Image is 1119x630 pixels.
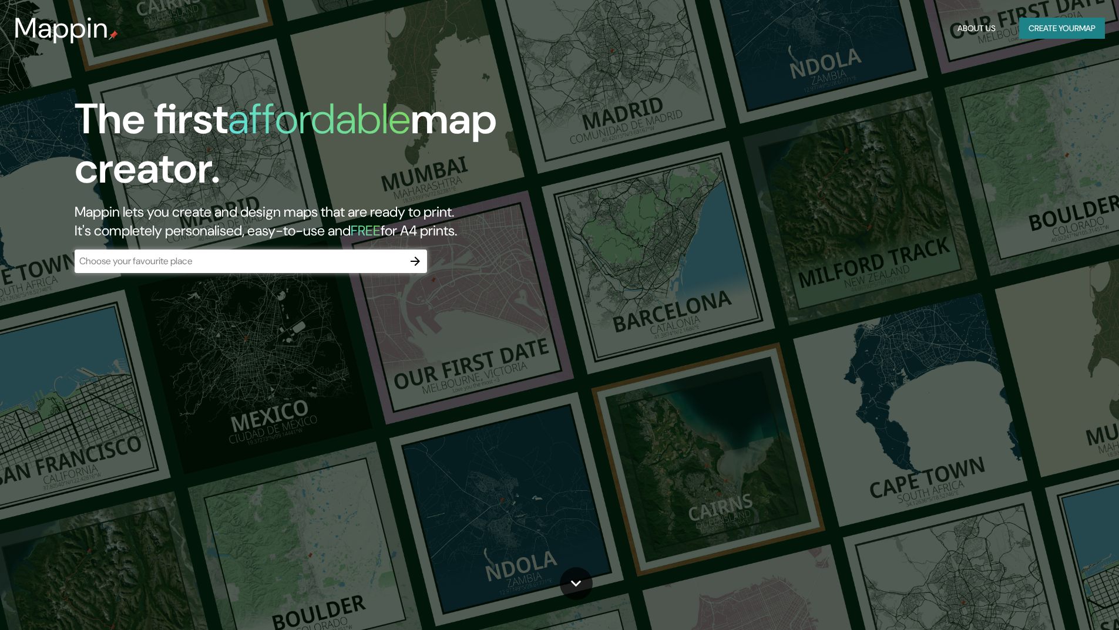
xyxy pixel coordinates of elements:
img: mappin-pin [109,31,118,40]
button: About Us [953,18,1000,39]
iframe: Help widget launcher [1014,584,1106,617]
h3: Mappin [14,12,109,45]
h5: FREE [351,221,381,240]
h2: Mappin lets you create and design maps that are ready to print. It's completely personalised, eas... [75,203,634,240]
h1: The first map creator. [75,95,634,203]
input: Choose your favourite place [75,254,404,268]
button: Create yourmap [1019,18,1105,39]
h1: affordable [228,92,411,146]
